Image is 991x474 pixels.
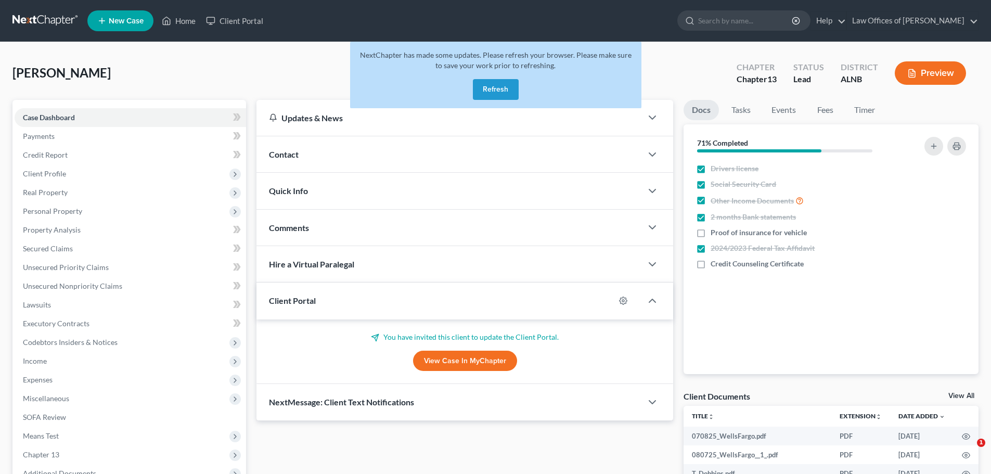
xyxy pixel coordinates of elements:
div: Chapter [737,73,777,85]
a: View Case in MyChapter [413,351,517,371]
span: [PERSON_NAME] [12,65,111,80]
td: PDF [831,427,890,445]
button: Preview [895,61,966,85]
div: Client Documents [684,391,750,402]
span: Lawsuits [23,300,51,309]
span: Credit Report [23,150,68,159]
span: Client Profile [23,169,66,178]
span: Comments [269,223,309,233]
span: Unsecured Priority Claims [23,263,109,272]
span: Unsecured Nonpriority Claims [23,281,122,290]
span: Means Test [23,431,59,440]
span: Proof of insurance for vehicle [711,227,807,238]
span: Real Property [23,188,68,197]
span: Payments [23,132,55,140]
span: Drivers license [711,163,758,174]
td: [DATE] [890,445,954,464]
span: Client Portal [269,296,316,305]
i: unfold_more [876,414,882,420]
div: Chapter [737,61,777,73]
div: Updates & News [269,112,629,123]
span: Quick Info [269,186,308,196]
span: Executory Contracts [23,319,89,328]
a: Executory Contracts [15,314,246,333]
a: Titleunfold_more [692,412,714,420]
span: Contact [269,149,299,159]
span: Personal Property [23,207,82,215]
span: SOFA Review [23,413,66,421]
a: Case Dashboard [15,108,246,127]
a: Unsecured Nonpriority Claims [15,277,246,296]
a: Events [763,100,804,120]
span: Codebtors Insiders & Notices [23,338,118,347]
button: Refresh [473,79,519,100]
span: Property Analysis [23,225,81,234]
i: expand_more [939,414,945,420]
span: Expenses [23,375,53,384]
span: Hire a Virtual Paralegal [269,259,354,269]
div: Lead [793,73,824,85]
p: You have invited this client to update the Client Portal. [269,332,661,342]
a: Timer [846,100,883,120]
a: Docs [684,100,719,120]
a: Lawsuits [15,296,246,314]
span: 13 [767,74,777,84]
a: Date Added expand_more [898,412,945,420]
span: Secured Claims [23,244,73,253]
a: Unsecured Priority Claims [15,258,246,277]
td: 080725_WellsFargo__1_.pdf [684,445,831,464]
i: unfold_more [708,414,714,420]
span: Income [23,356,47,365]
div: District [841,61,878,73]
span: 1 [977,439,985,447]
td: 070825_WellsFargo.pdf [684,427,831,445]
span: NextChapter has made some updates. Please refresh your browser. Please make sure to save your wor... [360,50,632,70]
input: Search by name... [698,11,793,30]
a: View All [948,392,974,400]
a: Property Analysis [15,221,246,239]
span: 2024/2023 Federal Tax Affidavit [711,243,815,253]
a: Home [157,11,201,30]
td: PDF [831,445,890,464]
iframe: Intercom live chat [956,439,981,464]
strong: 71% Completed [697,138,748,147]
a: Payments [15,127,246,146]
a: Extensionunfold_more [840,412,882,420]
a: Credit Report [15,146,246,164]
span: Social Security Card [711,179,776,189]
a: Client Portal [201,11,268,30]
span: Chapter 13 [23,450,59,459]
a: Tasks [723,100,759,120]
span: New Case [109,17,144,25]
span: NextMessage: Client Text Notifications [269,397,414,407]
span: Other Income Documents [711,196,794,206]
td: [DATE] [890,427,954,445]
a: Secured Claims [15,239,246,258]
span: 2 months Bank statements [711,212,796,222]
span: Credit Counseling Certificate [711,259,804,269]
span: Case Dashboard [23,113,75,122]
div: Status [793,61,824,73]
span: Miscellaneous [23,394,69,403]
a: Fees [808,100,842,120]
a: Law Offices of [PERSON_NAME] [847,11,978,30]
a: SOFA Review [15,408,246,427]
a: Help [811,11,846,30]
div: ALNB [841,73,878,85]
